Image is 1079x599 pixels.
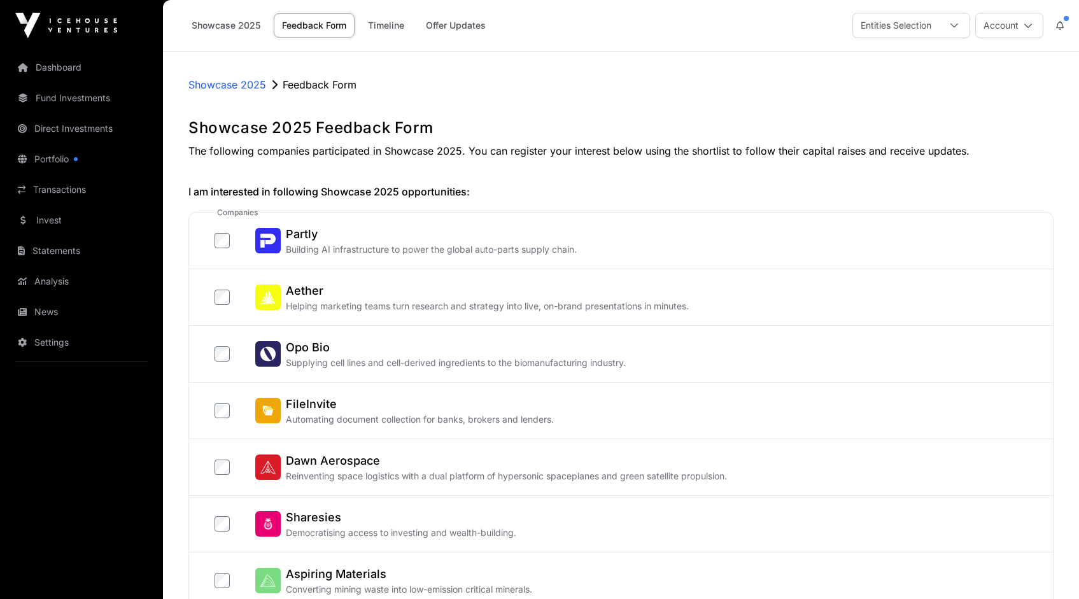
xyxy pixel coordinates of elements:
h2: Opo Bio [286,339,626,356]
input: Aspiring MaterialsAspiring MaterialsConverting mining waste into low-emission critical minerals. [215,573,230,588]
a: Invest [10,206,153,234]
img: Aspiring Materials [255,568,281,593]
input: Dawn AerospaceDawn AerospaceReinventing space logistics with a dual platform of hypersonic spacep... [215,460,230,475]
div: Entities Selection [853,13,939,38]
p: The following companies participated in Showcase 2025. You can register your interest below using... [188,143,1054,159]
a: Dashboard [10,53,153,81]
a: Statements [10,237,153,265]
p: Feedback Form [283,77,356,92]
span: companies [215,208,260,218]
button: Account [975,13,1043,38]
a: Portfolio [10,145,153,173]
a: Showcase 2025 [188,77,266,92]
img: Icehouse Ventures Logo [15,13,117,38]
h2: I am interested in following Showcase 2025 opportunities: [188,184,1054,199]
h2: Dawn Aerospace [286,452,727,470]
p: Converting mining waste into low-emission critical minerals. [286,583,532,596]
h2: Sharesies [286,509,516,526]
p: Supplying cell lines and cell-derived ingredients to the biomanufacturing industry. [286,356,626,369]
input: Opo BioOpo BioSupplying cell lines and cell-derived ingredients to the biomanufacturing industry. [215,346,230,362]
p: Automating document collection for banks, brokers and lenders. [286,413,554,426]
input: FileInviteFileInviteAutomating document collection for banks, brokers and lenders. [215,403,230,418]
input: PartlyPartlyBuilding AI infrastructure to power the global auto-parts supply chain. [215,233,230,248]
input: AetherAetherHelping marketing teams turn research and strategy into live, on-brand presentations ... [215,290,230,305]
p: Helping marketing teams turn research and strategy into live, on-brand presentations in minutes. [286,300,689,313]
img: Sharesies [255,511,281,537]
h2: FileInvite [286,395,554,413]
a: Timeline [360,13,413,38]
img: Partly [255,228,281,253]
img: FileInvite [255,398,281,423]
a: Settings [10,328,153,356]
img: Opo Bio [255,341,281,367]
img: Aether [255,285,281,310]
input: SharesiesSharesiesDemocratising access to investing and wealth-building. [215,516,230,532]
p: Building AI infrastructure to power the global auto-parts supply chain. [286,243,577,256]
h2: Aether [286,282,689,300]
a: News [10,298,153,326]
h2: Partly [286,225,577,243]
a: Transactions [10,176,153,204]
img: Dawn Aerospace [255,455,281,480]
h1: Showcase 2025 Feedback Form [188,118,1054,138]
p: Reinventing space logistics with a dual platform of hypersonic spaceplanes and green satellite pr... [286,470,727,483]
a: Showcase 2025 [183,13,269,38]
a: Analysis [10,267,153,295]
a: Fund Investments [10,84,153,112]
p: Democratising access to investing and wealth-building. [286,526,516,539]
a: Direct Investments [10,115,153,143]
h2: Aspiring Materials [286,565,532,583]
a: Offer Updates [418,13,494,38]
a: Feedback Form [274,13,355,38]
